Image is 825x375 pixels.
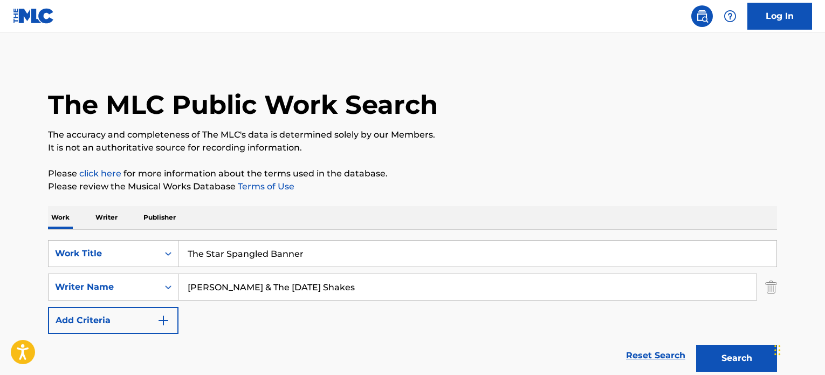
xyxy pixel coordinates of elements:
a: click here [79,168,121,179]
a: Terms of Use [236,181,294,192]
p: Work [48,206,73,229]
img: search [696,10,709,23]
p: Writer [92,206,121,229]
a: Log In [747,3,812,30]
a: Public Search [691,5,713,27]
div: Help [719,5,741,27]
p: Publisher [140,206,179,229]
img: Delete Criterion [765,274,777,301]
iframe: Chat Widget [771,323,825,375]
div: Drag [774,334,781,366]
img: help [724,10,737,23]
img: MLC Logo [13,8,54,24]
p: It is not an authoritative source for recording information. [48,141,777,154]
p: Please for more information about the terms used in the database. [48,167,777,180]
p: The accuracy and completeness of The MLC's data is determined solely by our Members. [48,128,777,141]
button: Search [696,345,777,372]
div: Work Title [55,247,152,260]
h1: The MLC Public Work Search [48,88,438,121]
img: 9d2ae6d4665cec9f34b9.svg [157,314,170,327]
p: Please review the Musical Works Database [48,180,777,193]
div: Writer Name [55,281,152,294]
a: Reset Search [621,344,691,367]
button: Add Criteria [48,307,178,334]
